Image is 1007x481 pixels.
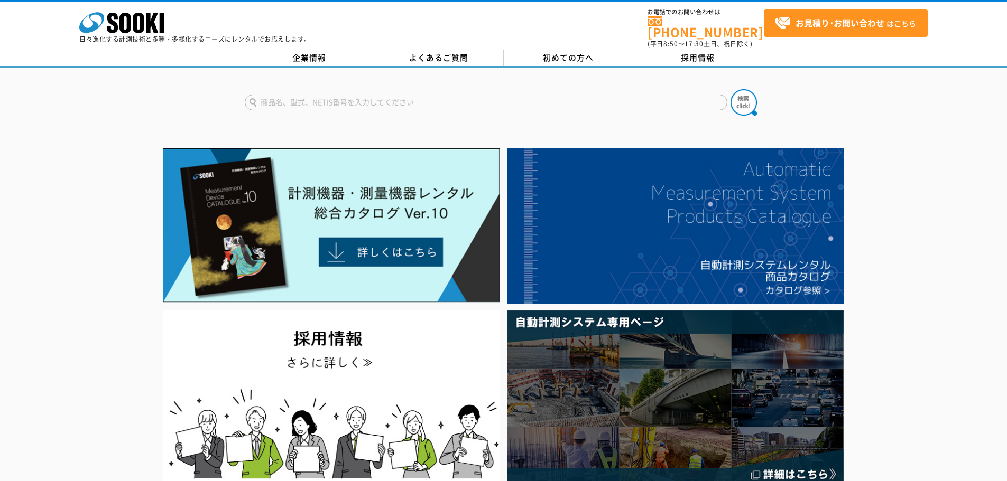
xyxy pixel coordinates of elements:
[663,39,678,49] span: 8:50
[245,95,727,110] input: 商品名、型式、NETIS番号を入力してください
[543,52,594,63] span: 初めての方へ
[731,89,757,116] img: btn_search.png
[648,39,752,49] span: (平日 ～ 土日、祝日除く)
[796,16,884,29] strong: お見積り･お問い合わせ
[648,16,764,38] a: [PHONE_NUMBER]
[507,148,844,304] img: 自動計測システムカタログ
[648,9,764,15] span: お電話でのお問い合わせは
[245,50,374,66] a: 企業情報
[504,50,633,66] a: 初めての方へ
[764,9,928,37] a: お見積り･お問い合わせはこちら
[163,148,500,303] img: Catalog Ver10
[633,50,763,66] a: 採用情報
[774,15,916,31] span: はこちら
[79,36,311,42] p: 日々進化する計測技術と多種・多様化するニーズにレンタルでお応えします。
[374,50,504,66] a: よくあるご質問
[685,39,704,49] span: 17:30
